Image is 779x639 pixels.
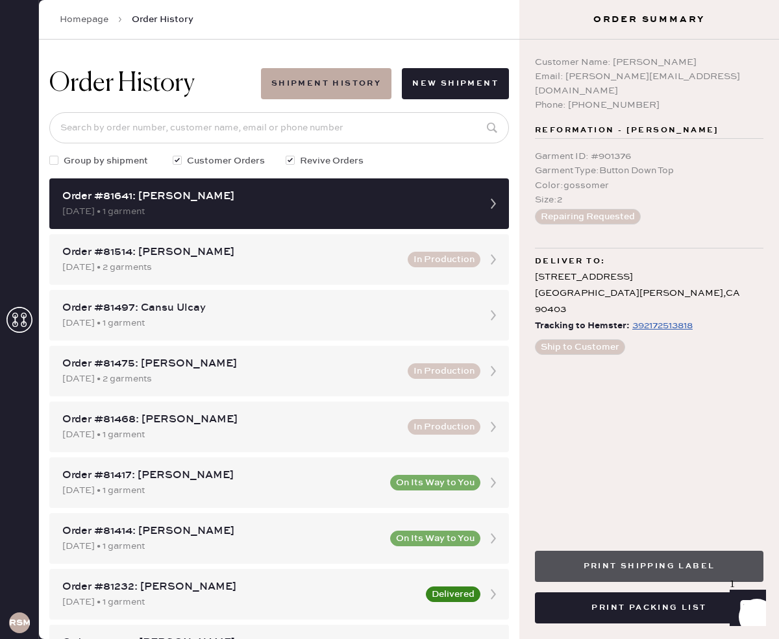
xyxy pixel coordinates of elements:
[42,402,735,418] div: Reformation [GEOGRAPHIC_DATA][PERSON_NAME]
[62,316,473,330] div: [DATE] • 1 garment
[340,509,436,520] img: logo
[535,98,763,112] div: Phone: [PHONE_NUMBER]
[62,260,400,274] div: [DATE] • 2 garments
[42,87,735,102] div: Packing slip
[62,245,400,260] div: Order #81514: [PERSON_NAME]
[62,189,473,204] div: Order #81641: [PERSON_NAME]
[42,459,140,476] th: ID
[261,68,391,99] button: Shipment History
[535,254,605,269] span: Deliver to:
[535,193,763,207] div: Size : 2
[62,372,400,386] div: [DATE] • 2 garments
[535,339,625,355] button: Ship to Customer
[535,149,763,163] div: Garment ID : # 901376
[340,256,436,267] img: Logo
[535,269,763,319] div: [STREET_ADDRESS] [GEOGRAPHIC_DATA][PERSON_NAME] , CA 90403
[62,300,473,316] div: Order #81497: Cansu Ulcay
[42,219,117,236] th: ID
[304,459,561,476] th: Customer
[519,13,779,26] h3: Order Summary
[42,437,735,453] div: Orders In Shipment :
[117,219,687,236] th: Description
[9,618,30,627] h3: RSMA
[62,468,382,483] div: Order #81417: [PERSON_NAME]
[535,69,763,98] div: Email: [PERSON_NAME][EMAIL_ADDRESS][DOMAIN_NAME]
[535,123,719,138] span: Reformation - [PERSON_NAME]
[62,412,400,428] div: Order #81468: [PERSON_NAME]
[535,209,641,224] button: Repairing Requested
[535,592,763,623] button: Print Packing List
[304,476,561,493] td: [PERSON_NAME]
[630,318,693,334] a: 392172513818
[426,586,480,602] button: Delivered
[62,595,418,609] div: [DATE] • 1 garment
[117,236,687,253] td: Button Down Top - Reformation - skyler gossomer - Size: 2
[369,16,408,54] img: logo
[49,68,195,99] h1: Order History
[535,559,763,572] a: Print Shipping Label
[42,153,735,200] div: # 88599 [PERSON_NAME] [PERSON_NAME] [EMAIL_ADDRESS][DOMAIN_NAME]
[687,219,735,236] th: QTY
[687,236,735,253] td: 1
[187,154,265,168] span: Customer Orders
[140,459,304,476] th: Order Date
[62,204,473,219] div: [DATE] • 1 garment
[132,13,193,26] span: Order History
[42,476,140,493] td: 81641
[62,483,382,498] div: [DATE] • 1 garment
[369,300,408,339] img: logo
[62,428,400,442] div: [DATE] • 1 garment
[632,318,693,333] div: https://www.fedex.com/apps/fedextrack/?tracknumbers=392172513818&cntry_code=US
[717,581,773,636] iframe: Front Chat
[535,551,763,582] button: Print Shipping Label
[62,579,418,595] div: Order #81232: [PERSON_NAME]
[140,476,304,493] td: [DATE]
[535,178,763,193] div: Color : gossomer
[62,356,400,372] div: Order #81475: [PERSON_NAME]
[60,13,108,26] a: Homepage
[408,252,480,267] button: In Production
[390,531,480,546] button: On Its Way to You
[62,539,382,553] div: [DATE] • 1 garment
[49,112,509,143] input: Search by order number, customer name, email or phone number
[62,524,382,539] div: Order #81414: [PERSON_NAME]
[535,55,763,69] div: Customer Name: [PERSON_NAME]
[42,102,735,118] div: Order # 81641
[42,387,735,402] div: Shipment #105621
[390,475,480,490] button: On Its Way to You
[408,419,480,435] button: In Production
[42,138,735,153] div: Customer information
[408,363,480,379] button: In Production
[402,68,509,99] button: New Shipment
[300,154,364,168] span: Revive Orders
[561,459,735,476] th: # Garments
[42,236,117,253] td: 901376
[535,318,630,334] span: Tracking to Hemster:
[561,476,735,493] td: 1
[64,154,148,168] span: Group by shipment
[535,163,763,178] div: Garment Type : Button Down Top
[42,371,735,387] div: Shipment Summary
